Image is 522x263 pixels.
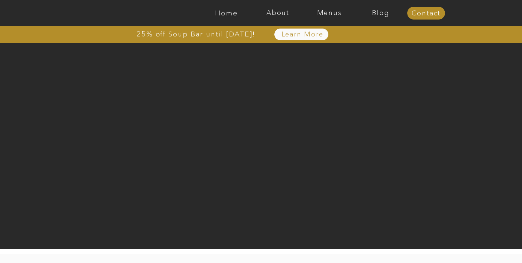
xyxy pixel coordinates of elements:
a: Contact [407,10,445,17]
a: Learn More [264,31,341,38]
a: Blog [355,9,406,17]
a: About [252,9,304,17]
a: 25% off Soup Bar until [DATE]! [110,30,283,38]
a: Menus [304,9,355,17]
a: Home [201,9,252,17]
